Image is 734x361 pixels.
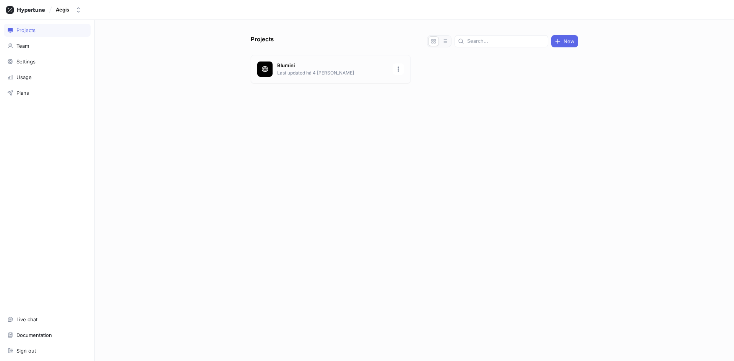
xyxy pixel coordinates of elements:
[4,39,91,52] a: Team
[16,332,52,338] div: Documentation
[4,71,91,84] a: Usage
[277,62,388,70] p: Blumini
[4,24,91,37] a: Projects
[551,35,578,47] button: New
[277,70,388,76] p: Last updated há 4 [PERSON_NAME]
[16,316,37,322] div: Live chat
[16,27,36,33] div: Projects
[16,348,36,354] div: Sign out
[16,58,36,65] div: Settings
[4,55,91,68] a: Settings
[4,86,91,99] a: Plans
[16,43,29,49] div: Team
[251,35,274,47] p: Projects
[563,39,575,44] span: New
[16,90,29,96] div: Plans
[4,329,91,342] a: Documentation
[467,37,545,45] input: Search...
[16,74,32,80] div: Usage
[53,3,84,16] button: Aegis
[56,6,69,13] div: Aegis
